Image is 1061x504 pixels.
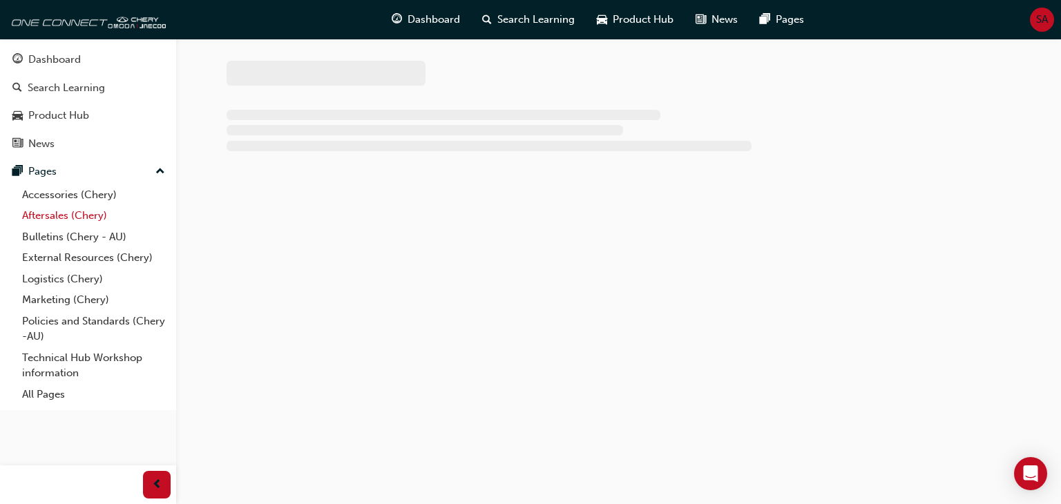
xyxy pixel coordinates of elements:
div: Product Hub [28,108,89,124]
span: guage-icon [392,11,402,28]
a: Logistics (Chery) [17,269,171,290]
a: car-iconProduct Hub [586,6,685,34]
span: car-icon [12,110,23,122]
a: Policies and Standards (Chery -AU) [17,311,171,347]
div: News [28,136,55,152]
a: All Pages [17,384,171,405]
button: SA [1030,8,1054,32]
a: Marketing (Chery) [17,289,171,311]
span: search-icon [12,82,22,95]
span: car-icon [597,11,607,28]
span: SA [1036,12,1048,28]
a: Bulletins (Chery - AU) [17,226,171,248]
span: news-icon [696,11,706,28]
a: Technical Hub Workshop information [17,347,171,384]
a: Aftersales (Chery) [17,205,171,226]
span: pages-icon [760,11,770,28]
a: Accessories (Chery) [17,184,171,206]
a: Product Hub [6,103,171,128]
div: Pages [28,164,57,180]
span: Search Learning [497,12,575,28]
button: Pages [6,159,171,184]
a: Dashboard [6,47,171,72]
a: pages-iconPages [749,6,815,34]
span: guage-icon [12,54,23,66]
button: DashboardSearch LearningProduct HubNews [6,44,171,159]
span: up-icon [155,163,165,181]
span: Product Hub [613,12,673,28]
span: search-icon [482,11,492,28]
a: search-iconSearch Learning [471,6,586,34]
div: Open Intercom Messenger [1014,457,1047,490]
span: Pages [776,12,804,28]
a: External Resources (Chery) [17,247,171,269]
span: news-icon [12,138,23,151]
img: oneconnect [7,6,166,33]
a: Search Learning [6,75,171,101]
div: Dashboard [28,52,81,68]
span: News [711,12,738,28]
span: pages-icon [12,166,23,178]
a: guage-iconDashboard [381,6,471,34]
a: News [6,131,171,157]
a: news-iconNews [685,6,749,34]
span: Dashboard [408,12,460,28]
div: Search Learning [28,80,105,96]
span: prev-icon [152,476,162,494]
